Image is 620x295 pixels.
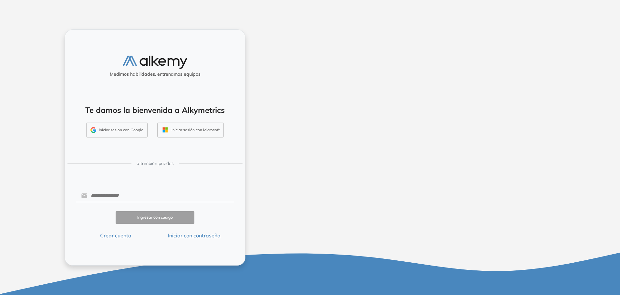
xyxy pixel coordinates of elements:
button: Iniciar sesión con Microsoft [157,123,224,137]
button: Crear cuenta [76,232,155,239]
iframe: Chat Widget [588,264,620,295]
button: Ingresar con código [116,211,194,224]
img: logo-alkemy [123,56,187,69]
button: Iniciar con contraseña [155,232,234,239]
h4: Te damos la bienvenida a Alkymetrics [73,105,237,115]
img: GMAIL_ICON [90,127,96,133]
img: OUTLOOK_ICON [161,126,169,134]
button: Iniciar sesión con Google [86,123,148,137]
h5: Medimos habilidades, entrenamos equipos [67,71,243,77]
span: o también puedes [137,160,174,167]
